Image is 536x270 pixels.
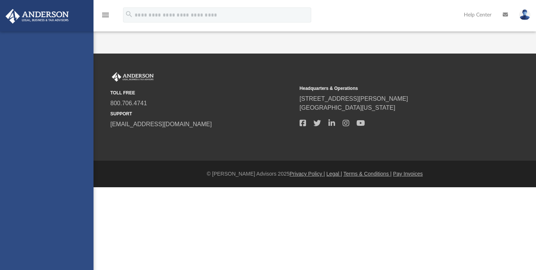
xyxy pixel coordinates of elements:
div: © [PERSON_NAME] Advisors 2025 [94,170,536,178]
a: Privacy Policy | [290,171,325,177]
a: Pay Invoices [393,171,423,177]
a: Terms & Conditions | [343,171,392,177]
small: Headquarters & Operations [300,85,484,92]
i: menu [101,10,110,19]
small: SUPPORT [110,110,294,117]
i: search [125,10,133,18]
img: Anderson Advisors Platinum Portal [110,72,155,82]
a: [GEOGRAPHIC_DATA][US_STATE] [300,104,395,111]
img: Anderson Advisors Platinum Portal [3,9,71,24]
a: 800.706.4741 [110,100,147,106]
a: menu [101,14,110,19]
a: [EMAIL_ADDRESS][DOMAIN_NAME] [110,121,212,127]
img: User Pic [519,9,530,20]
a: [STREET_ADDRESS][PERSON_NAME] [300,95,408,102]
a: Legal | [327,171,342,177]
small: TOLL FREE [110,90,294,96]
